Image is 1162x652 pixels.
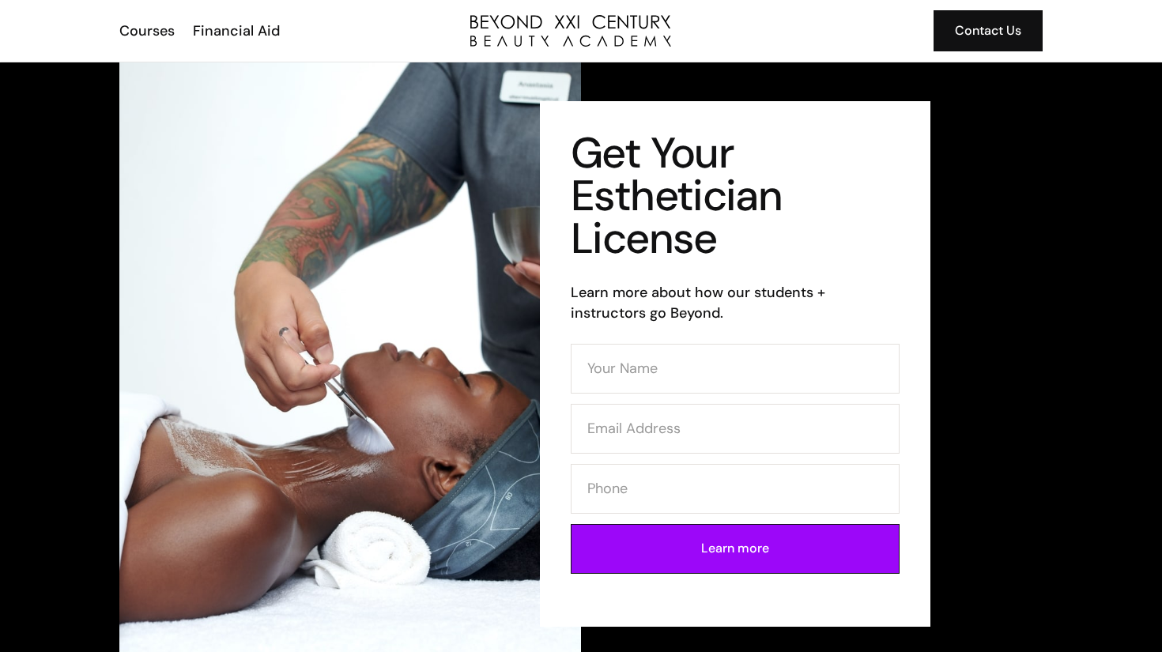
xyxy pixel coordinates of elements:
[470,15,671,47] a: home
[119,21,175,41] div: Courses
[571,404,900,454] input: Email Address
[571,344,900,394] input: Your Name
[571,464,900,514] input: Phone
[571,344,900,584] form: Contact Form (Esthi)
[571,524,900,574] input: Learn more
[193,21,280,41] div: Financial Aid
[934,10,1043,51] a: Contact Us
[571,132,900,260] h1: Get Your Esthetician License
[955,21,1021,41] div: Contact Us
[470,15,671,47] img: beyond logo
[571,282,900,323] h6: Learn more about how our students + instructors go Beyond.
[183,21,288,41] a: Financial Aid
[109,21,183,41] a: Courses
